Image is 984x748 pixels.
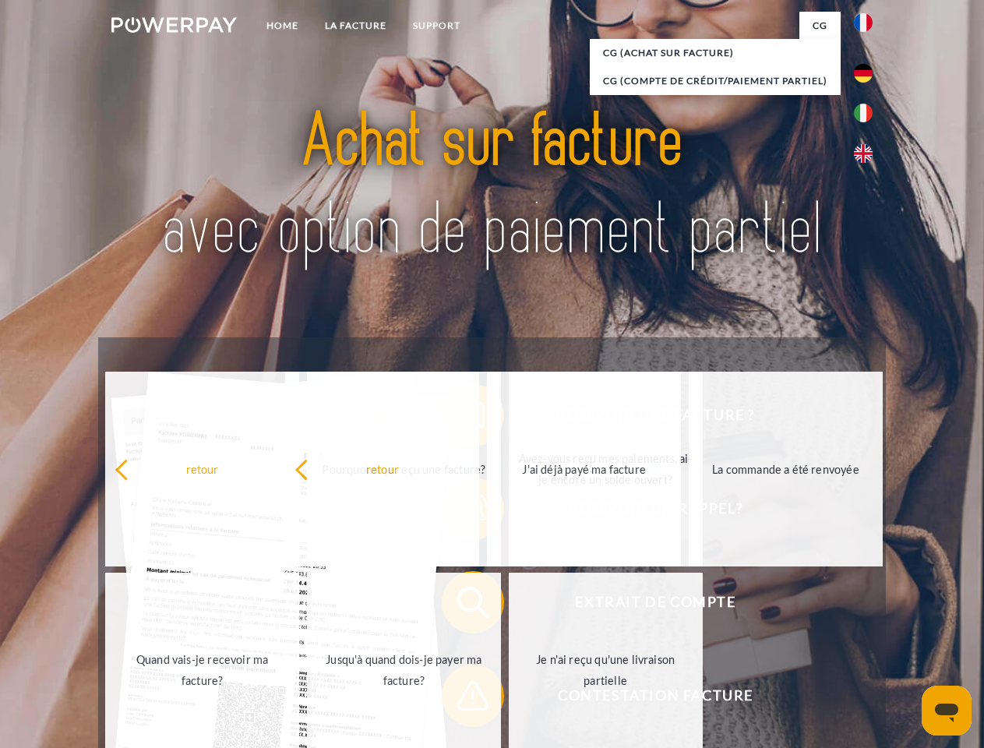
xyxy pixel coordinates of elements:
[111,17,237,33] img: logo-powerpay-white.svg
[698,458,873,479] div: La commande a été renvoyée
[294,458,470,479] div: retour
[590,67,841,95] a: CG (Compte de crédit/paiement partiel)
[496,458,672,479] div: J'ai déjà payé ma facture
[854,13,873,32] img: fr
[518,649,693,691] div: Je n'ai reçu qu'une livraison partielle
[854,144,873,163] img: en
[316,649,492,691] div: Jusqu'à quand dois-je payer ma facture?
[922,686,972,736] iframe: Bouton de lancement de la fenêtre de messagerie
[115,458,290,479] div: retour
[115,649,290,691] div: Quand vais-je recevoir ma facture?
[149,75,835,298] img: title-powerpay_fr.svg
[312,12,400,40] a: LA FACTURE
[590,39,841,67] a: CG (achat sur facture)
[854,104,873,122] img: it
[799,12,841,40] a: CG
[253,12,312,40] a: Home
[400,12,474,40] a: Support
[854,64,873,83] img: de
